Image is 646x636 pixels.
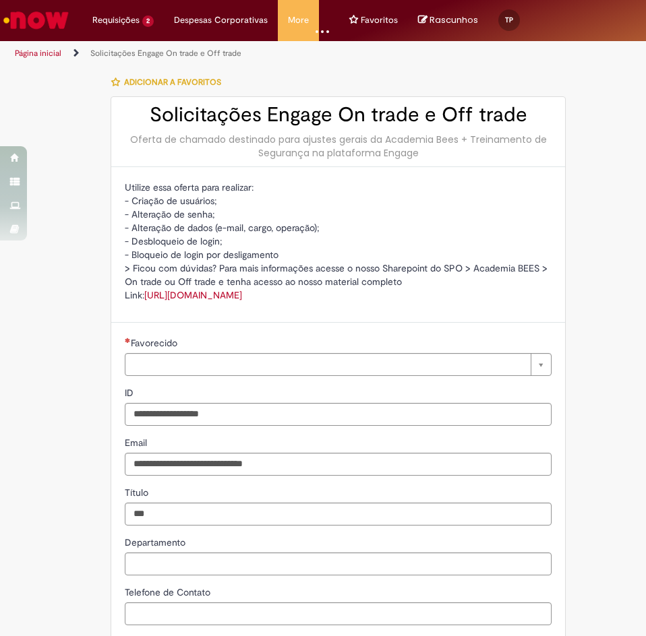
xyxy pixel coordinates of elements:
input: Título [125,503,552,526]
input: Telefone de Contato [125,602,552,625]
img: ServiceNow [1,7,71,34]
a: Página inicial [15,48,61,59]
span: Adicionar a Favoritos [124,77,221,88]
a: Solicitações Engage On trade e Off trade [90,48,241,59]
span: Despesas Corporativas [174,13,268,27]
h2: Solicitações Engage On trade e Off trade [125,104,552,126]
span: More [288,13,309,27]
ul: Trilhas de página [10,41,313,66]
a: No momento, sua lista de rascunhos tem 0 Itens [418,13,478,26]
span: Favoritos [361,13,398,27]
span: 2 [142,15,154,27]
input: Email [125,453,552,476]
span: Departamento [125,536,188,548]
button: Adicionar a Favoritos [111,68,229,96]
span: Título [125,486,151,499]
span: TP [505,15,513,24]
span: Email [125,437,150,449]
span: Rascunhos [430,13,478,26]
p: Utilize essa oferta para realizar: - Criação de usuários; - Alteração de senha; - Alteração de da... [125,181,552,302]
span: ID [125,387,136,399]
span: Necessários [125,338,131,343]
div: Oferta de chamado destinado para ajustes gerais da Academia Bees + Treinamento de Segurança na pl... [125,133,552,160]
input: Departamento [125,552,552,575]
span: Necessários - Favorecido [131,337,180,349]
a: Limpar campo Favorecido [125,353,552,376]
span: Requisições [92,13,140,27]
a: [URL][DOMAIN_NAME] [144,289,242,301]
span: Telefone de Contato [125,586,213,598]
input: ID [125,403,552,426]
